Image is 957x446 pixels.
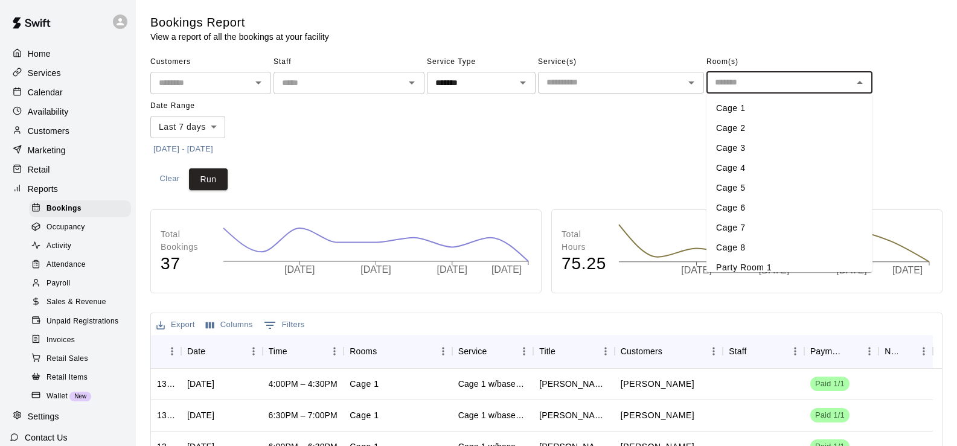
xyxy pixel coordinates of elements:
[29,369,131,386] div: Retail Items
[29,313,131,330] div: Unpaid Registrations
[452,334,534,368] div: Service
[723,334,804,368] div: Staff
[46,259,86,271] span: Attendance
[150,31,329,43] p: View a report of all the bookings at your facility
[747,343,764,360] button: Sort
[163,342,181,360] button: Menu
[150,168,189,191] button: Clear
[434,342,452,360] button: Menu
[269,409,338,421] div: 6:30PM – 7:00PM
[203,316,256,334] button: Select columns
[261,316,308,335] button: Show filters
[151,334,181,368] div: ID
[836,265,866,275] tspan: [DATE]
[29,219,131,236] div: Occupancy
[269,334,287,368] div: Time
[706,178,872,198] li: Cage 5
[245,342,263,360] button: Menu
[46,240,71,252] span: Activity
[157,378,175,390] div: 1340570
[28,125,69,137] p: Customers
[892,265,923,275] tspan: [DATE]
[706,218,872,238] li: Cage 7
[29,368,136,387] a: Retail Items
[350,409,379,422] p: Cage 1
[187,334,205,368] div: Date
[28,410,59,422] p: Settings
[150,140,216,159] button: [DATE] - [DATE]
[10,83,126,101] div: Calendar
[729,334,746,368] div: Staff
[662,343,679,360] button: Sort
[189,168,228,191] button: Run
[29,199,136,218] a: Bookings
[29,351,131,368] div: Retail Sales
[597,342,615,360] button: Menu
[344,334,452,368] div: Rooms
[28,144,66,156] p: Marketing
[157,409,175,421] div: 1339986
[46,334,75,346] span: Invoices
[562,228,606,253] p: Total Hours
[46,390,68,403] span: Wallet
[403,74,420,91] button: Open
[615,334,723,368] div: Customers
[187,378,214,390] div: Thu, Aug 21, 2025
[350,334,377,368] div: Rooms
[29,388,131,405] div: WalletNew
[161,228,211,253] p: Total Bookings
[274,53,424,72] span: Staff
[284,264,315,275] tspan: [DATE]
[10,180,126,198] a: Reports
[10,161,126,179] a: Retail
[10,407,126,425] div: Settings
[287,343,304,360] button: Sort
[879,334,933,368] div: Notes
[860,342,879,360] button: Menu
[46,203,82,215] span: Bookings
[786,342,804,360] button: Menu
[706,118,872,138] li: Cage 2
[915,342,933,360] button: Menu
[28,67,61,79] p: Services
[29,275,136,293] a: Payroll
[539,409,609,421] div: Sebastian Austin-Phillips
[810,334,843,368] div: Payment
[29,218,136,237] a: Occupancy
[487,343,504,360] button: Sort
[29,275,131,292] div: Payroll
[150,116,225,138] div: Last 7 days
[205,343,222,360] button: Sort
[10,141,126,159] a: Marketing
[46,296,106,308] span: Sales & Revenue
[458,409,528,421] div: Cage 1 w/baseball pitching machine
[69,393,91,400] span: New
[555,343,572,360] button: Sort
[157,343,174,360] button: Sort
[10,45,126,63] a: Home
[181,334,263,368] div: Date
[458,334,487,368] div: Service
[759,265,789,275] tspan: [DATE]
[46,372,88,384] span: Retail Items
[269,378,338,390] div: 4:00PM – 4:30PM
[350,378,379,390] p: Cage 1
[150,97,256,116] span: Date Range
[427,53,536,72] span: Service Type
[706,238,872,258] li: Cage 8
[360,264,391,275] tspan: [DATE]
[843,343,860,360] button: Sort
[683,74,700,91] button: Open
[25,432,68,444] p: Contact Us
[539,334,555,368] div: Title
[706,158,872,178] li: Cage 4
[705,342,723,360] button: Menu
[621,334,662,368] div: Customers
[28,86,63,98] p: Calendar
[458,378,528,390] div: Cage 1 w/baseball pitching machine
[29,387,136,406] a: WalletNew
[161,253,211,275] h4: 37
[29,256,136,275] a: Attendance
[29,200,131,217] div: Bookings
